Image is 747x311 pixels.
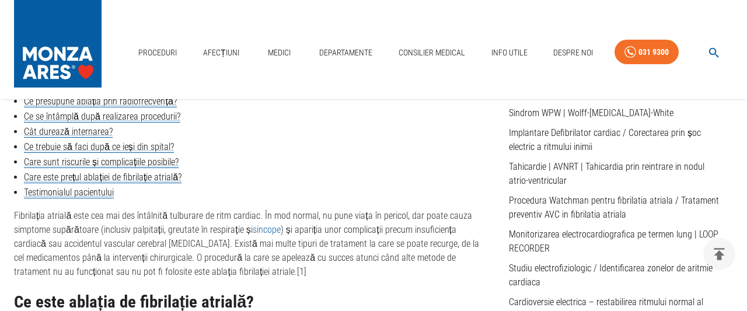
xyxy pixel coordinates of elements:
a: Info Utile [487,41,532,65]
a: sincope [253,224,281,235]
a: Cât durează internarea? [24,126,113,138]
a: Monitorizarea electrocardiografica pe termen lung | LOOP RECORDER [509,229,718,254]
a: Consilier Medical [394,41,470,65]
button: delete [703,238,735,270]
a: Implantare Defibrilator cardiac / Corectarea prin șoc electric a ritmului inimii [509,127,701,152]
a: Ce trebuie să faci după ce ieși din spital? [24,141,174,153]
a: 031 9300 [615,40,679,65]
a: Procedura Watchman pentru fibrilatia atriala / Tratament preventiv AVC in fibrilatia atriala [509,195,719,220]
a: Medici [260,41,298,65]
a: Ce se întâmplă după realizarea procedurii? [24,111,180,123]
a: Studiu electrofiziologic / Identificarea zonelor de aritmie cardiaca [509,263,713,288]
a: Care sunt riscurile și complicațiile posibile? [24,156,179,168]
div: 031 9300 [638,45,669,60]
a: Afecțiuni [198,41,244,65]
a: Proceduri [134,41,181,65]
a: Testimonialul pacientului [24,187,114,198]
a: Departamente [315,41,377,65]
a: Ce presupune ablația prin radiofrecvență? [24,96,177,107]
a: Sindrom WPW | Wolff-[MEDICAL_DATA]-White [509,107,673,118]
a: Tahicardie | AVNRT | Tahicardia prin reintrare in nodul atrio-ventricular [509,161,704,186]
p: Fibrilația atrială este cea mai des întâlnită tulburare de ritm cardiac. În mod normal, nu pune v... [14,209,490,279]
a: Care este prețul ablației de fibrilație atrială? [24,172,181,183]
a: Despre Noi [549,41,598,65]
